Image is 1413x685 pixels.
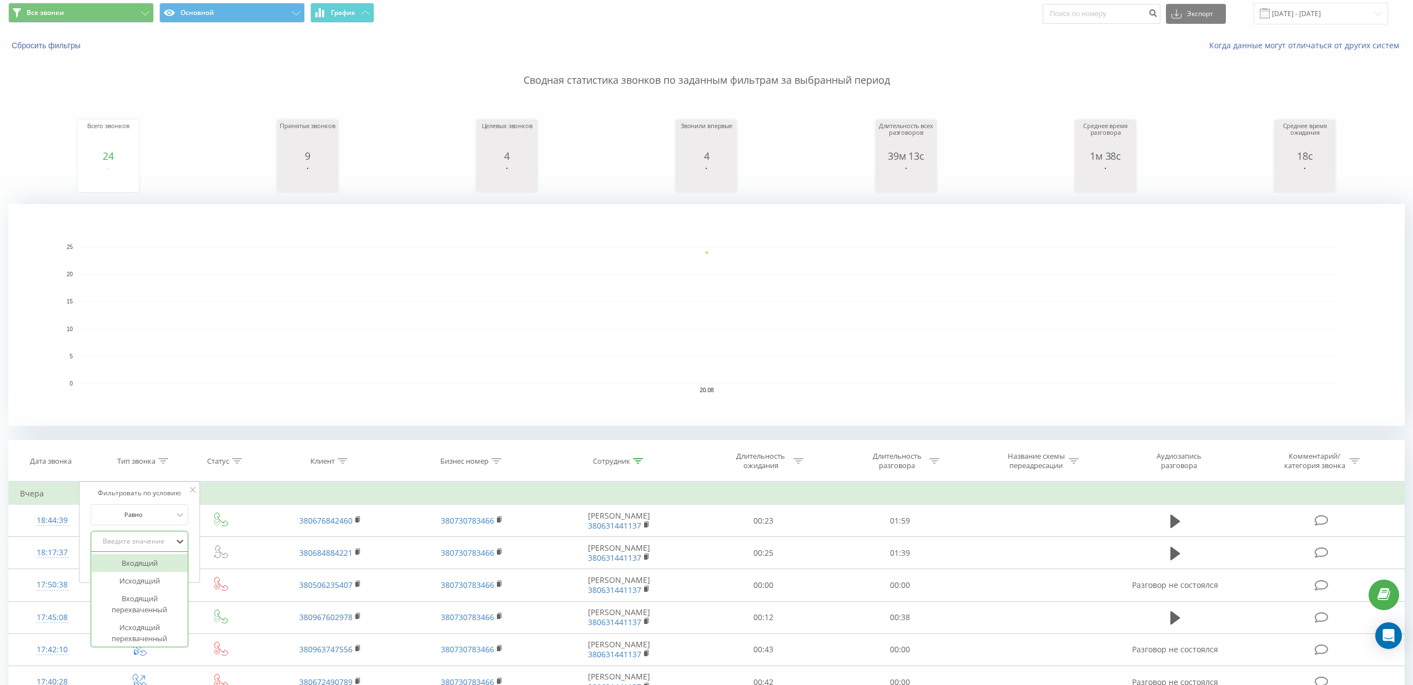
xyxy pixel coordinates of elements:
[81,161,136,195] svg: A chart.
[588,520,641,531] a: 380631441137
[280,150,335,161] div: 9
[1078,123,1133,150] div: Среднее время разговора
[81,150,136,161] div: 24
[678,123,734,150] div: Звонили впервые
[1143,451,1215,470] div: Аудиозапись разговора
[441,612,494,622] a: 380730783466
[441,547,494,558] a: 380730783466
[1277,161,1332,195] svg: A chart.
[588,552,641,563] a: 380631441137
[91,572,188,590] div: Исходящий
[8,204,1405,426] svg: A chart.
[67,299,73,305] text: 15
[832,633,968,666] td: 00:00
[30,456,72,466] div: Дата звонка
[543,633,696,666] td: [PERSON_NAME]
[299,515,353,526] a: 380676842460
[678,150,734,161] div: 4
[8,40,86,50] button: Сбросить фильтры
[299,547,353,558] a: 380684884221
[588,617,641,627] a: 380631441137
[9,483,1405,505] td: Вчера
[90,488,188,499] div: Фильтровать по условию
[91,554,188,572] div: Входящий
[20,510,85,531] div: 18:44:39
[479,150,535,161] div: 4
[310,3,374,23] button: График
[1375,622,1402,649] div: Open Intercom Messenger
[696,569,832,601] td: 00:00
[20,574,85,596] div: 17:50:38
[441,515,494,526] a: 380730783466
[8,3,154,23] button: Все звонки
[207,456,229,466] div: Статус
[1078,161,1133,195] svg: A chart.
[91,618,188,647] div: Исходящий перехваченный
[588,649,641,659] a: 380631441137
[159,3,305,23] button: Основной
[878,150,934,161] div: 39м 13с
[832,505,968,537] td: 01:59
[543,537,696,569] td: [PERSON_NAME]
[1282,451,1347,470] div: Комментарий/категория звонка
[67,244,73,250] text: 25
[20,542,85,564] div: 18:17:37
[731,451,791,470] div: Длительность ожидания
[20,607,85,628] div: 17:45:08
[81,123,136,150] div: Всего звонков
[441,644,494,654] a: 380730783466
[299,612,353,622] a: 380967602978
[8,51,1405,88] p: Сводная статистика звонков по заданным фильтрам за выбранный период
[696,505,832,537] td: 00:23
[91,590,188,618] div: Входящий перехваченный
[280,161,335,195] svg: A chart.
[696,633,832,666] td: 00:43
[867,451,927,470] div: Длительность разговора
[479,161,535,195] svg: A chart.
[69,353,73,359] text: 5
[832,601,968,633] td: 00:38
[20,639,85,661] div: 17:42:10
[700,387,713,393] text: 20.08
[696,537,832,569] td: 00:25
[1209,40,1405,50] a: Когда данные могут отличаться от других систем
[440,456,489,466] div: Бизнес номер
[67,271,73,277] text: 20
[94,537,173,546] div: Введите значение
[1132,644,1218,654] span: Разговор не состоялся
[678,161,734,195] div: A chart.
[27,8,64,17] span: Все звонки
[1043,4,1160,24] input: Поиск по номеру
[299,580,353,590] a: 380506235407
[117,456,155,466] div: Тип звонка
[1277,123,1332,150] div: Среднее время ожидания
[441,580,494,590] a: 380730783466
[479,123,535,150] div: Целевых звонков
[543,569,696,601] td: [PERSON_NAME]
[299,644,353,654] a: 380963747556
[543,505,696,537] td: [PERSON_NAME]
[1277,150,1332,161] div: 18с
[588,585,641,595] a: 380631441137
[1166,4,1226,24] button: Экспорт
[331,9,355,17] span: График
[543,601,696,633] td: [PERSON_NAME]
[1078,150,1133,161] div: 1м 38с
[280,123,335,150] div: Принятых звонков
[69,380,73,387] text: 0
[1132,580,1218,590] span: Разговор не состоялся
[832,569,968,601] td: 00:00
[310,456,335,466] div: Клиент
[878,161,934,195] svg: A chart.
[878,123,934,150] div: Длительность всех разговоров
[593,456,630,466] div: Сотрудник
[696,601,832,633] td: 00:12
[1007,451,1066,470] div: Название схемы переадресации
